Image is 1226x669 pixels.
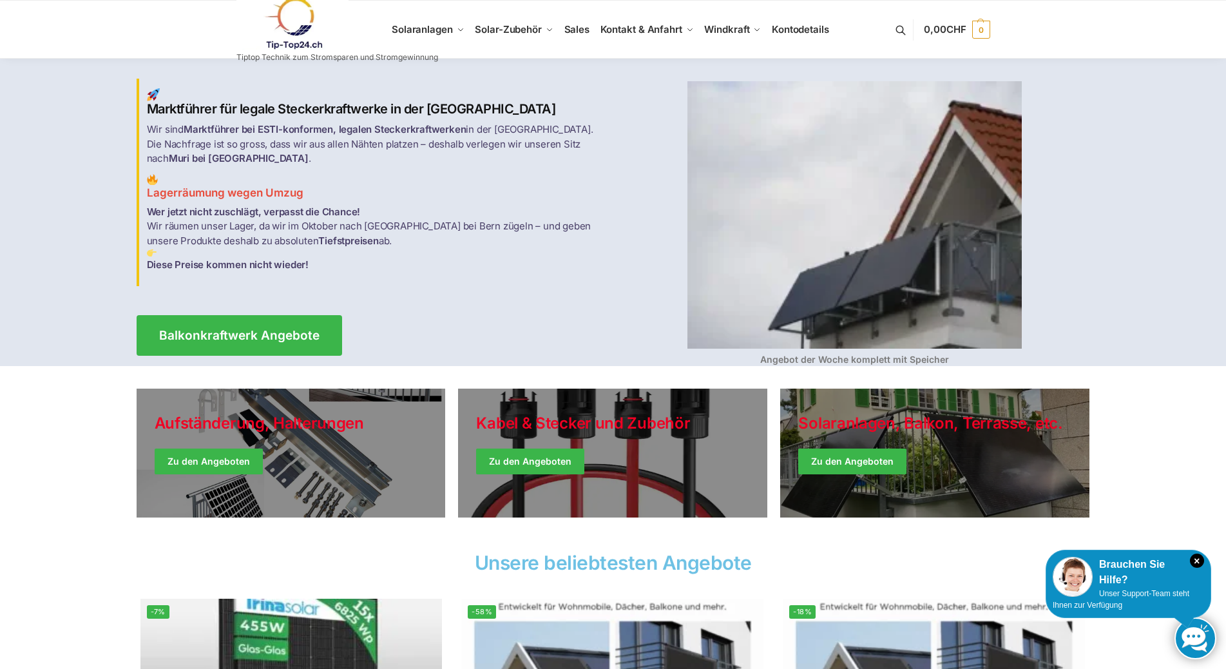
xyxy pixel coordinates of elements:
[169,152,309,164] strong: Muri bei [GEOGRAPHIC_DATA]
[147,206,361,218] strong: Wer jetzt nicht zuschlägt, verpasst die Chance!
[236,53,438,61] p: Tiptop Technik zum Stromsparen und Stromgewinnung
[772,23,829,35] span: Kontodetails
[767,1,834,59] a: Kontodetails
[184,123,466,135] strong: Marktführer bei ESTI-konformen, legalen Steckerkraftwerken
[475,23,542,35] span: Solar-Zubehör
[687,81,1022,349] img: Balkon-Terrassen-Kraftwerke 4
[1053,557,1093,597] img: Customer service
[147,205,606,273] p: Wir räumen unser Lager, da wir im Oktober nach [GEOGRAPHIC_DATA] bei Bern zügeln – und geben unse...
[458,389,767,518] a: Holiday Style
[780,389,1089,518] a: Winter Jackets
[600,23,682,35] span: Kontakt & Anfahrt
[159,329,320,342] span: Balkonkraftwerk Angebote
[704,23,749,35] span: Windkraft
[147,174,158,185] img: Balkon-Terrassen-Kraftwerke 2
[147,174,606,201] h3: Lagerräumung wegen Umzug
[137,315,342,356] a: Balkonkraftwerk Angebote
[147,88,606,117] h2: Marktführer für legale Steckerkraftwerke in der [GEOGRAPHIC_DATA]
[470,1,559,59] a: Solar-Zubehör
[595,1,699,59] a: Kontakt & Anfahrt
[147,248,157,258] img: Balkon-Terrassen-Kraftwerke 3
[564,23,590,35] span: Sales
[392,23,453,35] span: Solaranlagen
[1190,554,1204,568] i: Schließen
[924,10,990,49] a: 0,00CHF 0
[972,21,990,39] span: 0
[924,23,966,35] span: 0,00
[137,553,1090,572] h2: Unsere beliebtesten Angebote
[946,23,966,35] span: CHF
[699,1,767,59] a: Windkraft
[147,122,606,166] p: Wir sind in der [GEOGRAPHIC_DATA]. Die Nachfrage ist so gross, dass wir aus allen Nähten platzen ...
[147,258,309,271] strong: Diese Preise kommen nicht wieder!
[137,389,446,518] a: Holiday Style
[1053,557,1204,588] div: Brauchen Sie Hilfe?
[1053,589,1189,610] span: Unser Support-Team steht Ihnen zur Verfügung
[559,1,595,59] a: Sales
[318,235,378,247] strong: Tiefstpreisen
[760,354,949,365] strong: Angebot der Woche komplett mit Speicher
[147,88,160,101] img: Balkon-Terrassen-Kraftwerke 1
